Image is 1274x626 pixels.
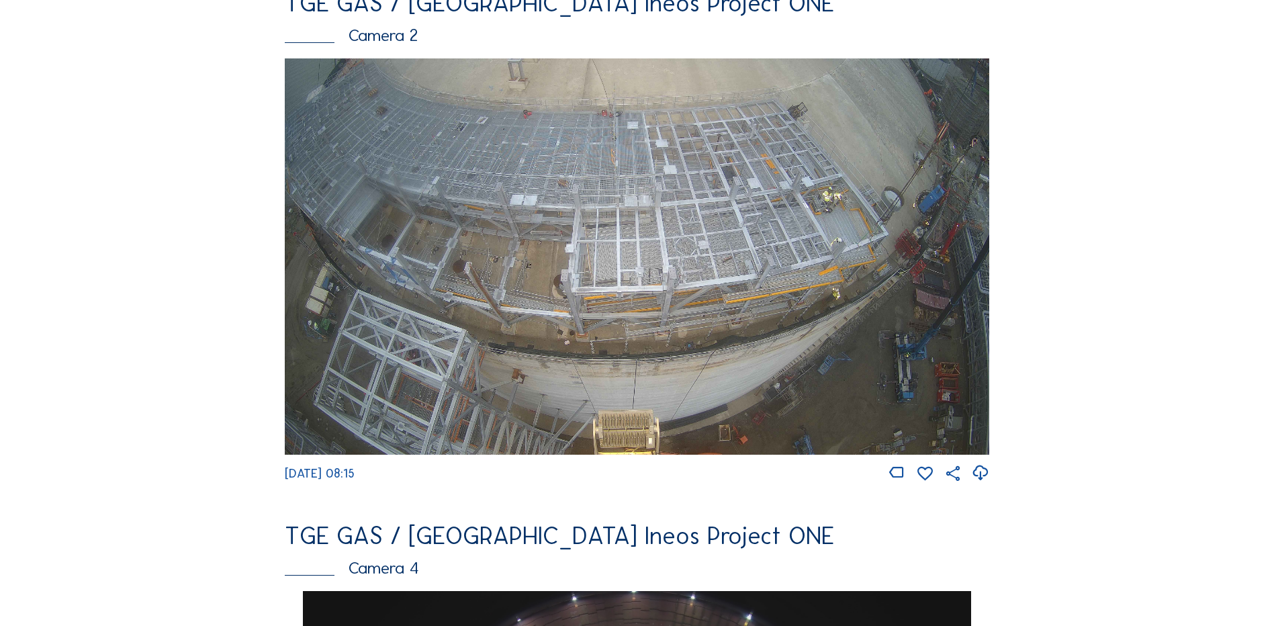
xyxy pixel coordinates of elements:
div: Camera 2 [285,27,989,44]
div: Camera 4 [285,560,989,576]
span: [DATE] 08:15 [285,466,355,481]
div: TGE GAS / [GEOGRAPHIC_DATA] Ineos Project ONE [285,524,989,548]
img: Image [285,58,989,455]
